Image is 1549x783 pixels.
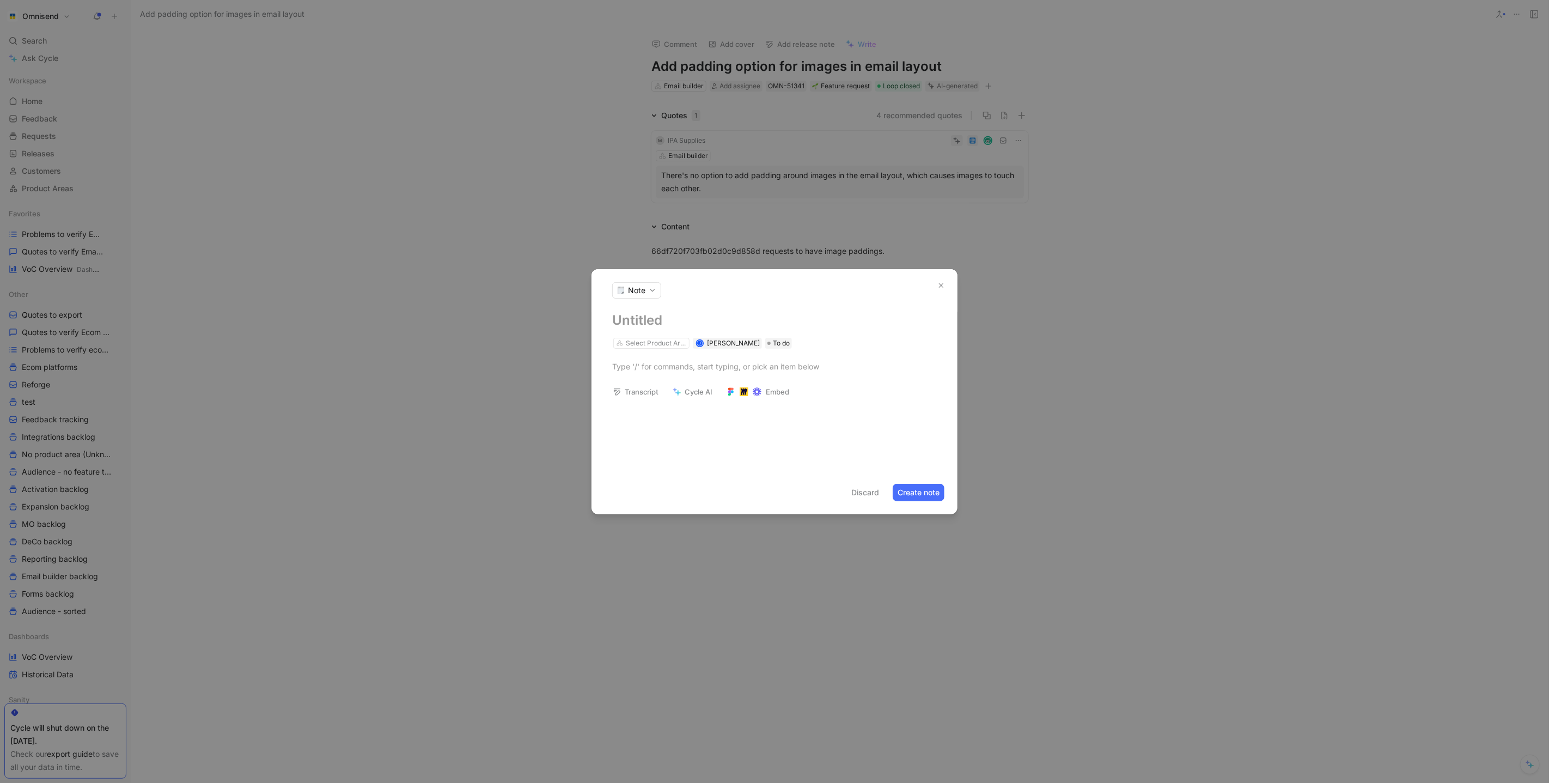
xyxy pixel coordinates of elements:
button: Embed [722,384,794,399]
div: To do [765,338,792,349]
span: [PERSON_NAME] [707,339,760,347]
div: Select Product Area [626,338,687,349]
span: To do [773,338,790,349]
span: Note [628,285,645,296]
div: J [697,340,703,346]
button: Create note [893,484,944,501]
button: Discard [846,484,884,501]
button: Cycle AI [668,384,717,399]
img: 🗒️ [617,287,625,294]
button: Transcript [608,384,663,399]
